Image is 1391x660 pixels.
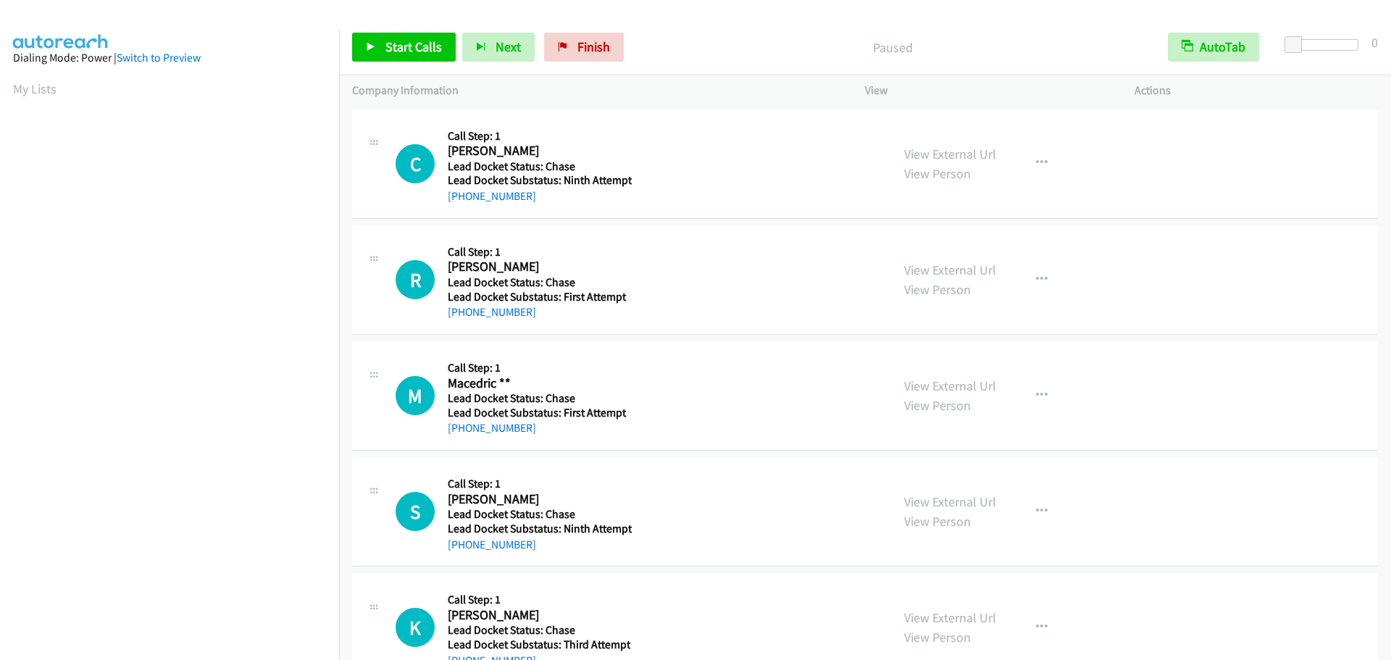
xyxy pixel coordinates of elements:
h1: S [396,492,435,531]
h5: Call Step: 1 [448,129,632,143]
h2: [PERSON_NAME] [448,607,628,624]
a: View Person [904,165,971,182]
h5: Call Step: 1 [448,245,628,259]
div: The call is yet to be attempted [396,144,435,183]
h2: [PERSON_NAME] [448,259,628,275]
h2: [PERSON_NAME] [448,491,628,508]
a: View External Url [904,493,996,510]
button: Next [462,33,535,62]
h5: Lead Docket Status: Chase [448,159,632,174]
div: The call is yet to be attempted [396,376,435,415]
a: View Person [904,281,971,298]
a: View Person [904,397,971,414]
h5: Lead Docket Status: Chase [448,623,630,638]
div: Dialing Mode: Power | [13,49,326,67]
h5: Lead Docket Substatus: First Attempt [448,290,628,304]
h1: M [396,376,435,415]
div: Delay between calls (in seconds) [1292,39,1358,51]
h2: Macedric ** [448,375,628,392]
div: The call is yet to be attempted [396,260,435,299]
a: [PHONE_NUMBER] [448,538,536,551]
h1: R [396,260,435,299]
a: View Person [904,513,971,530]
div: The call is yet to be attempted [396,608,435,647]
a: [PHONE_NUMBER] [448,305,536,319]
a: View External Url [904,609,996,626]
a: View External Url [904,377,996,394]
a: [PHONE_NUMBER] [448,189,536,203]
h5: Lead Docket Status: Chase [448,507,632,522]
h1: K [396,608,435,647]
div: The call is yet to be attempted [396,492,435,531]
h5: Lead Docket Status: Chase [448,275,628,290]
a: View External Url [904,262,996,278]
a: Start Calls [352,33,456,62]
span: Finish [577,38,610,55]
a: [PHONE_NUMBER] [448,421,536,435]
p: Paused [643,38,1142,57]
p: Company Information [352,82,839,99]
a: Finish [544,33,624,62]
a: View External Url [904,146,996,162]
h1: C [396,144,435,183]
span: Start Calls [385,38,442,55]
a: My Lists [13,80,57,97]
p: Actions [1135,82,1378,99]
a: View Person [904,629,971,646]
p: View [865,82,1108,99]
h5: Lead Docket Substatus: Ninth Attempt [448,173,632,188]
h5: Lead Docket Substatus: Third Attempt [448,638,630,652]
h2: [PERSON_NAME] [448,143,628,159]
a: Switch to Preview [117,51,201,64]
h5: Call Step: 1 [448,477,632,491]
h5: Lead Docket Substatus: Ninth Attempt [448,522,632,536]
h5: Call Step: 1 [448,361,628,375]
button: AutoTab [1168,33,1259,62]
h5: Lead Docket Substatus: First Attempt [448,406,628,420]
span: Next [496,38,521,55]
h5: Call Step: 1 [448,593,630,607]
div: 0 [1371,33,1378,52]
h5: Lead Docket Status: Chase [448,391,628,406]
